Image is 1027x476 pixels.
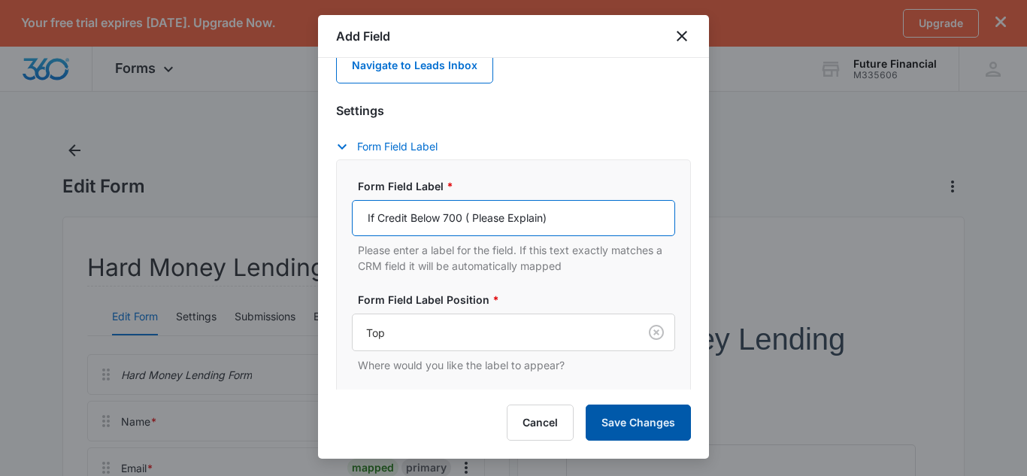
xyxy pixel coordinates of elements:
button: Clear [644,320,668,344]
h1: Add Field [336,27,390,45]
label: Form Field Label Position [358,292,681,308]
button: Form Field Label [336,138,453,156]
h3: Settings [336,102,691,120]
p: Please enter a label for the field. If this text exactly matches a CRM field it will be automatic... [358,242,675,274]
p: Where would you like the label to appear? [358,357,675,373]
button: close [673,27,691,45]
button: Save Changes [586,405,691,441]
input: Form Field Label [352,200,675,236]
button: Cancel [507,405,574,441]
a: Navigate to Leads Inbox [336,47,493,83]
label: Form Field Label [358,178,681,194]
